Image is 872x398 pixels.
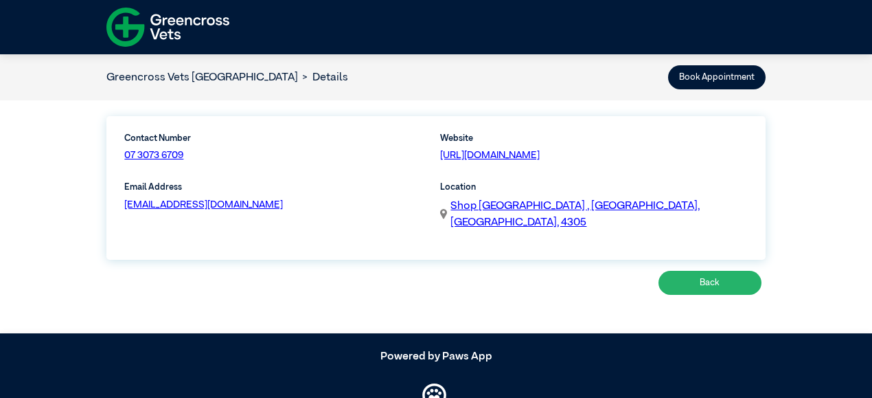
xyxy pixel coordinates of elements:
[450,201,700,228] span: Shop [GEOGRAPHIC_DATA] , [GEOGRAPHIC_DATA], [GEOGRAPHIC_DATA], 4305
[668,65,766,89] button: Book Appointment
[450,198,747,231] a: Shop [GEOGRAPHIC_DATA] , [GEOGRAPHIC_DATA], [GEOGRAPHIC_DATA], 4305
[124,151,183,160] a: 07 3073 6709
[124,132,271,145] label: Contact Number
[440,132,747,145] label: Website
[106,3,229,51] img: f-logo
[440,151,540,160] a: [URL][DOMAIN_NAME]
[106,72,298,83] a: Greencross Vets [GEOGRAPHIC_DATA]
[440,181,747,194] label: Location
[106,69,348,86] nav: breadcrumb
[124,200,283,210] a: [EMAIL_ADDRESS][DOMAIN_NAME]
[658,271,761,295] button: Back
[106,351,766,364] h5: Powered by Paws App
[298,69,348,86] li: Details
[124,181,431,194] label: Email Address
